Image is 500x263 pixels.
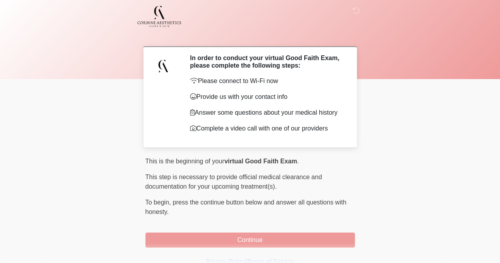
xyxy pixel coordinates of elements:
p: Please connect to Wi-Fi now [190,76,343,86]
h2: In order to conduct your virtual Good Faith Exam, please complete the following steps: [190,54,343,69]
strong: virtual Good Faith Exam [225,158,297,165]
p: Provide us with your contact info [190,92,343,102]
p: Complete a video call with one of our providers [190,124,343,133]
span: To begin, [145,199,173,206]
img: Corinne Aesthetics Med Spa Logo [138,6,181,27]
span: . [297,158,299,165]
span: This is the beginning of your [145,158,225,165]
p: Answer some questions about your medical history [190,108,343,117]
span: press the continue button below and answer all questions with honesty. [145,199,347,215]
img: Agent Avatar [151,54,175,78]
span: This step is necessary to provide official medical clearance and documentation for your upcoming ... [145,174,322,190]
button: Continue [145,233,355,248]
h1: ‎ ‎ ‎ [140,28,361,43]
